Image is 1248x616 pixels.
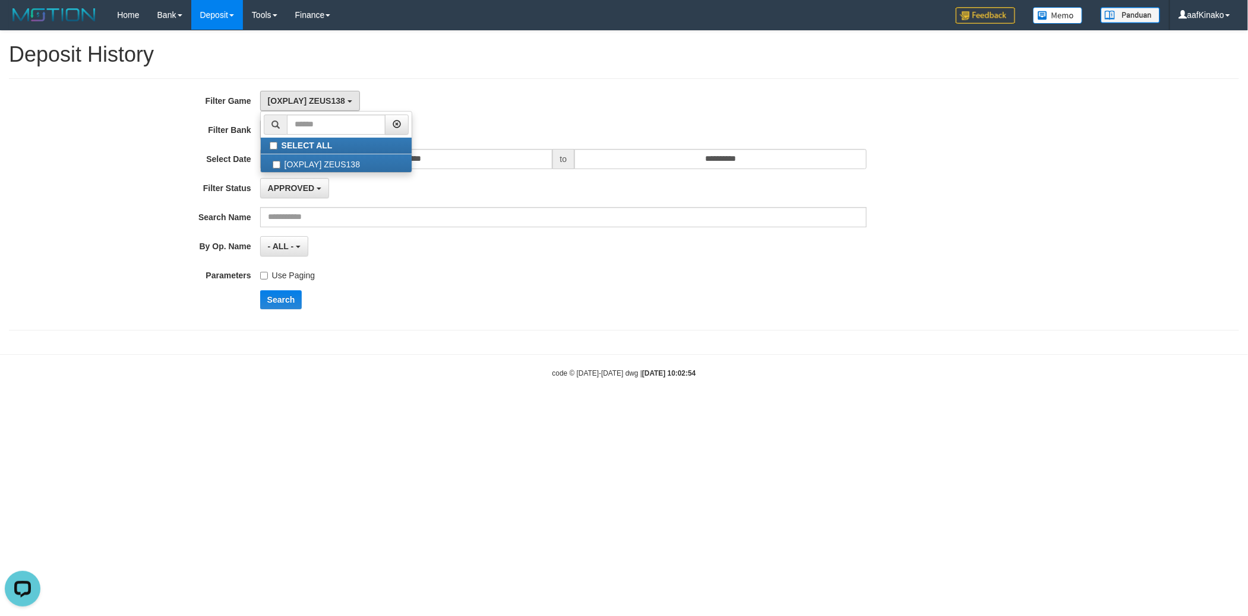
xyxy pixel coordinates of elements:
input: SELECT ALL [270,142,277,150]
span: APPROVED [268,183,315,193]
img: Feedback.jpg [956,7,1015,24]
img: MOTION_logo.png [9,6,99,24]
label: [OXPLAY] ZEUS138 [261,154,412,172]
label: Use Paging [260,265,315,281]
strong: [DATE] 10:02:54 [642,369,696,377]
button: [OXPLAY] ZEUS138 [260,91,360,111]
span: [OXPLAY] ZEUS138 [268,96,345,106]
span: to [552,149,575,169]
span: - ALL - [268,242,294,251]
img: Button%20Memo.svg [1033,7,1083,24]
input: [OXPLAY] ZEUS138 [273,161,280,169]
label: SELECT ALL [261,138,412,154]
button: - ALL - [260,236,308,256]
img: panduan.png [1101,7,1160,23]
h1: Deposit History [9,43,1239,66]
button: Open LiveChat chat widget [5,5,40,40]
input: Use Paging [260,272,268,280]
button: APPROVED [260,178,329,198]
small: code © [DATE]-[DATE] dwg | [552,369,696,377]
button: Search [260,290,302,309]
